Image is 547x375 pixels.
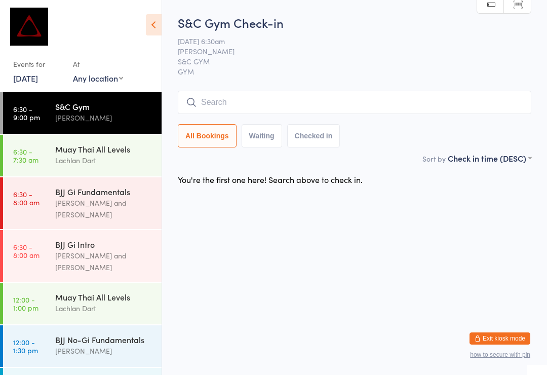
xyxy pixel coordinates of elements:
a: 12:00 -1:00 pmMuay Thai All LevelsLachlan Dart [3,283,162,324]
time: 6:30 - 7:30 am [13,147,38,164]
a: [DATE] [13,72,38,84]
span: GYM [178,66,531,77]
div: Lachlan Dart [55,155,153,166]
time: 12:00 - 1:30 pm [13,338,38,354]
a: 6:30 -8:00 amBJJ Gi Intro[PERSON_NAME] and [PERSON_NAME] [3,230,162,282]
button: how to secure with pin [470,351,530,358]
div: Check in time (DESC) [448,153,531,164]
button: All Bookings [178,124,237,147]
div: Muay Thai All Levels [55,143,153,155]
time: 6:30 - 9:00 pm [13,105,40,121]
div: BJJ Gi Fundamentals [55,186,153,197]
div: BJJ No-Gi Fundamentals [55,334,153,345]
time: 6:30 - 8:00 am [13,190,40,206]
div: Muay Thai All Levels [55,291,153,303]
input: Search [178,91,531,114]
div: [PERSON_NAME] and [PERSON_NAME] [55,250,153,273]
div: [PERSON_NAME] [55,112,153,124]
a: 12:00 -1:30 pmBJJ No-Gi Fundamentals[PERSON_NAME] [3,325,162,367]
a: 6:30 -8:00 amBJJ Gi Fundamentals[PERSON_NAME] and [PERSON_NAME] [3,177,162,229]
img: Dominance MMA Abbotsford [10,8,48,46]
div: Lachlan Dart [55,303,153,314]
div: Events for [13,56,63,72]
div: At [73,56,123,72]
div: [PERSON_NAME] [55,345,153,357]
div: BJJ Gi Intro [55,239,153,250]
span: [PERSON_NAME] [178,46,516,56]
a: 6:30 -7:30 amMuay Thai All LevelsLachlan Dart [3,135,162,176]
h2: S&C Gym Check-in [178,14,531,31]
button: Checked in [287,124,340,147]
div: [PERSON_NAME] and [PERSON_NAME] [55,197,153,220]
button: Waiting [242,124,282,147]
time: 12:00 - 1:00 pm [13,295,38,312]
a: 6:30 -9:00 pmS&C Gym[PERSON_NAME] [3,92,162,134]
div: Any location [73,72,123,84]
button: Exit kiosk mode [470,332,530,345]
div: You're the first one here! Search above to check in. [178,174,363,185]
label: Sort by [422,154,446,164]
div: S&C Gym [55,101,153,112]
span: S&C GYM [178,56,516,66]
span: [DATE] 6:30am [178,36,516,46]
time: 6:30 - 8:00 am [13,243,40,259]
